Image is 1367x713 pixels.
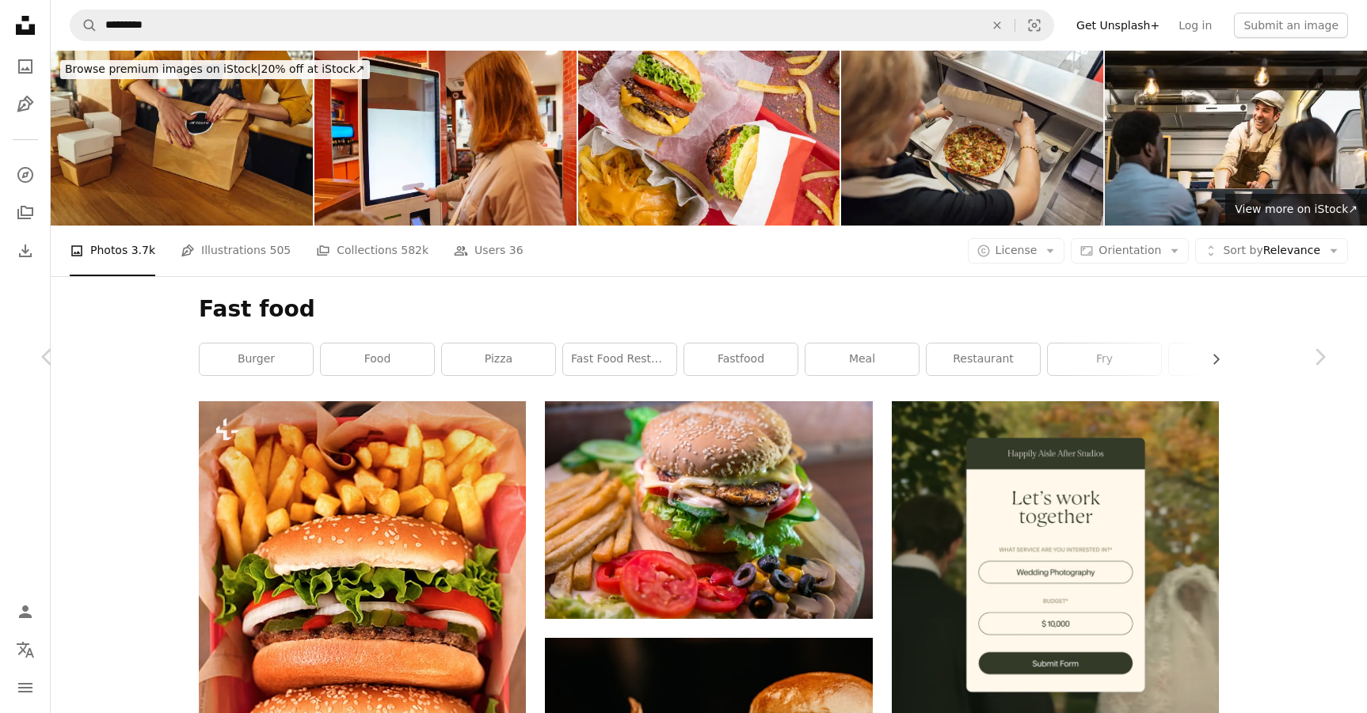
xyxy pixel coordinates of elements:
[927,343,1040,375] a: restaurant
[1105,51,1367,226] img: Happy multiracial people buying meal from street food truck market - Modern business and take awa...
[10,596,41,628] a: Log in / Sign up
[1223,243,1320,259] span: Relevance
[10,89,41,120] a: Illustrations
[321,343,434,375] a: food
[10,51,41,82] a: Photos
[578,51,840,226] img: Fast food restaurant top view
[10,159,41,191] a: Explore
[1048,343,1161,375] a: fry
[980,10,1015,40] button: Clear
[1195,238,1348,264] button: Sort byRelevance
[181,226,291,276] a: Illustrations 505
[1071,238,1189,264] button: Orientation
[70,10,97,40] button: Search Unsplash
[996,244,1038,256] span: License
[70,9,1054,41] form: Find visuals sitewide
[1234,13,1348,38] button: Submit an image
[968,238,1065,264] button: License
[316,226,428,276] a: Collections 582k
[1223,244,1262,256] span: Sort by
[563,343,676,375] a: fast food restaurant
[1201,343,1219,375] button: scroll list to the right
[684,343,798,375] a: fastfood
[454,226,524,276] a: Users 36
[10,634,41,666] button: Language
[841,51,1103,226] img: Boxing Up the Pizza
[1235,203,1357,215] span: View more on iStock ↗
[200,343,313,375] a: burger
[1169,13,1221,38] a: Log in
[10,672,41,704] button: Menu
[1067,13,1169,38] a: Get Unsplash+
[199,654,526,668] a: three hamburgers and french fries in a basket
[199,295,1219,324] h1: Fast food
[314,51,577,226] img: woman makes an order of dishes on the self-service terminal.
[545,503,872,517] a: hamburger with vegetables and meat beside French fries
[545,401,872,619] img: hamburger with vegetables and meat beside French fries
[51,51,313,226] img: Close up of woman packing food for delivery
[1272,281,1367,433] a: Next
[10,197,41,229] a: Collections
[270,241,291,259] span: 505
[1015,10,1053,40] button: Visual search
[1099,244,1161,256] span: Orientation
[65,63,365,75] span: 20% off at iStock ↗
[509,241,524,259] span: 36
[10,235,41,267] a: Download History
[1225,194,1367,226] a: View more on iStock↗
[442,343,555,375] a: pizza
[65,63,261,75] span: Browse premium images on iStock |
[51,51,379,89] a: Browse premium images on iStock|20% off at iStock↗
[805,343,919,375] a: meal
[1169,343,1282,375] a: junk food
[401,241,428,259] span: 582k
